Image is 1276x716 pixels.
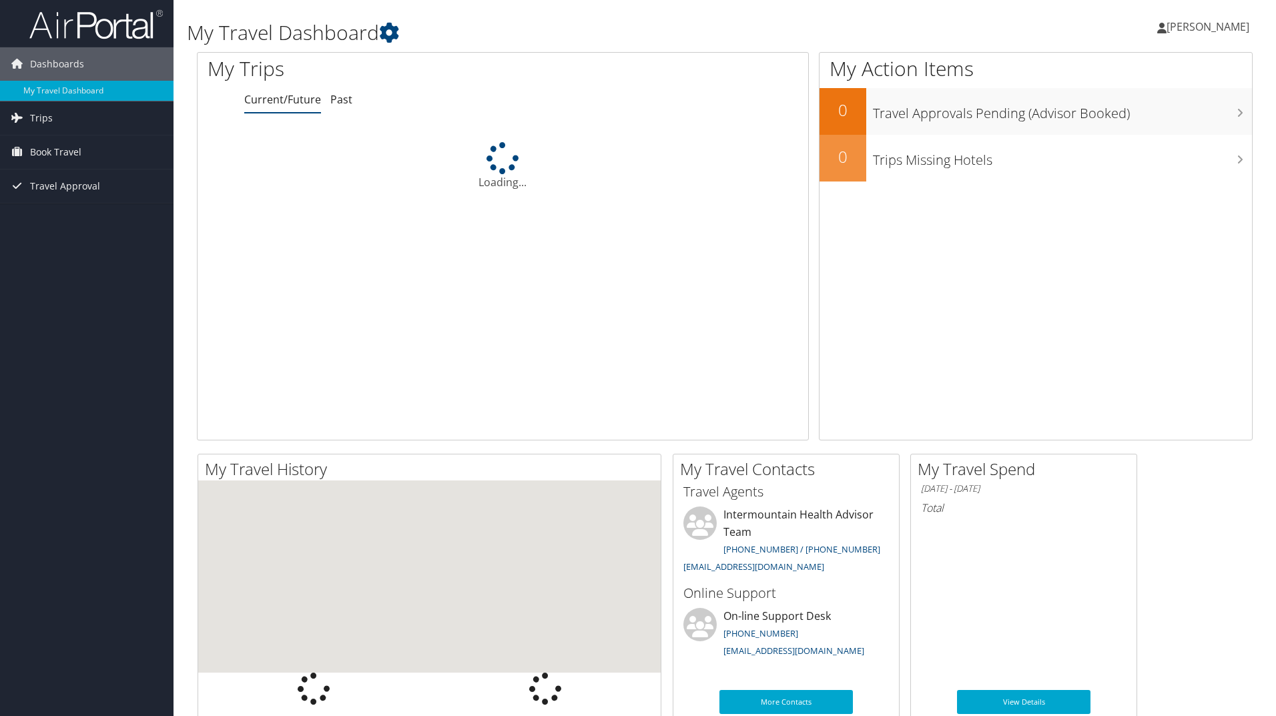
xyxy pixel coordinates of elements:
span: Dashboards [30,47,84,81]
h2: My Travel History [205,458,661,480]
a: More Contacts [719,690,853,714]
h2: 0 [820,99,866,121]
span: [PERSON_NAME] [1167,19,1249,34]
span: Trips [30,101,53,135]
h6: Total [921,500,1127,515]
div: Loading... [198,142,808,190]
a: [PHONE_NUMBER] [723,627,798,639]
a: Current/Future [244,92,321,107]
h2: My Travel Spend [918,458,1137,480]
h1: My Action Items [820,55,1252,83]
h1: My Travel Dashboard [187,19,904,47]
a: [PHONE_NUMBER] / [PHONE_NUMBER] [723,543,880,555]
li: On-line Support Desk [677,608,896,663]
h1: My Trips [208,55,544,83]
h3: Trips Missing Hotels [873,144,1252,169]
h3: Travel Approvals Pending (Advisor Booked) [873,97,1252,123]
a: View Details [957,690,1090,714]
a: 0Travel Approvals Pending (Advisor Booked) [820,88,1252,135]
h2: My Travel Contacts [680,458,899,480]
h2: 0 [820,145,866,168]
img: airportal-logo.png [29,9,163,40]
h6: [DATE] - [DATE] [921,482,1127,495]
span: Travel Approval [30,169,100,203]
h3: Online Support [683,584,889,603]
a: 0Trips Missing Hotels [820,135,1252,182]
a: Past [330,92,352,107]
a: [EMAIL_ADDRESS][DOMAIN_NAME] [683,561,824,573]
a: [PERSON_NAME] [1157,7,1263,47]
span: Book Travel [30,135,81,169]
a: [EMAIL_ADDRESS][DOMAIN_NAME] [723,645,864,657]
li: Intermountain Health Advisor Team [677,506,896,578]
h3: Travel Agents [683,482,889,501]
